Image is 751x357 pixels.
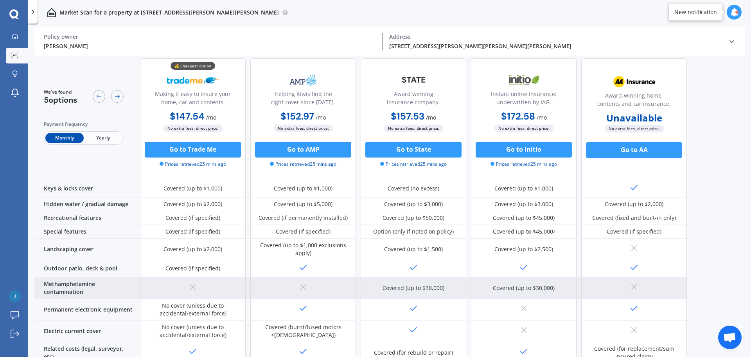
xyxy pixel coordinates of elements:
span: No extra fees, direct price. [274,125,333,132]
button: Go to AMP [255,142,351,158]
div: Covered (burnt/fused motors <[DEMOGRAPHIC_DATA]) [256,323,350,339]
span: No extra fees, direct price. [163,125,223,132]
b: Unavailable [606,114,662,122]
img: State-text-1.webp [388,71,439,89]
span: No extra fees, direct price. [605,125,664,132]
div: Payment frequency [44,120,124,128]
div: Covered (for rebuild or repair) [374,349,453,357]
div: Open chat [718,326,742,349]
div: Covered (up to $2,000) [605,200,663,208]
div: No cover (unless due to accidental/external force) [146,302,240,317]
div: Keys & locks cover [34,180,140,198]
div: No cover (unless due to accidental/external force) [146,323,240,339]
span: Monthly [45,133,84,143]
div: Covered (up to $3,000) [494,200,553,208]
div: Covered (up to $30,000) [383,284,444,292]
div: [PERSON_NAME] [44,42,376,50]
div: Address [389,33,722,40]
span: Prices retrieved 25 mins ago [490,161,557,168]
div: Award-winning home, contents and car insurance. [588,91,680,111]
div: Covered (up to $1,500) [384,245,443,253]
div: Covered (up to $2,000) [163,245,222,253]
div: Covered (up to $45,000) [493,228,555,236]
div: Covered (up to $3,000) [384,200,443,208]
div: Option (only if noted on policy) [373,228,454,236]
div: Outdoor patio, deck & pool [34,260,140,277]
b: $172.58 [501,110,535,122]
img: AMP.webp [277,71,329,90]
div: Covered (up to $2,500) [494,245,553,253]
div: Making it easy to insure your home, car and contents. [147,90,239,109]
div: Covered (up to $30,000) [493,284,555,292]
div: Covered (up to $50,000) [383,214,444,222]
div: Covered (up to $1,000 exclusions apply) [256,241,350,257]
div: Covered (if specified) [276,228,331,236]
span: / mo [206,114,216,121]
img: Initio.webp [498,71,550,90]
div: Award winning insurance company. [367,90,460,109]
img: Trademe.webp [167,71,219,90]
div: Covered (no excess) [388,185,439,192]
div: Covered (if specified) [607,228,661,236]
div: Covered (fixed and built-in only) [592,214,676,222]
button: Go to State [365,142,462,158]
div: Instant online insurance; underwritten by IAG. [478,90,570,109]
span: Prices retrieved 25 mins ago [160,161,226,168]
span: We've found [44,89,77,96]
span: Prices retrieved 25 mins ago [380,161,447,168]
div: New notification [674,8,717,16]
div: Methamphetamine contamination [34,277,140,299]
button: Go to Initio [476,142,572,158]
img: AA.webp [608,72,660,92]
div: Covered (if specified) [165,214,220,222]
b: $157.53 [391,110,424,122]
div: Covered (up to $2,000) [163,200,222,208]
span: No extra fees, direct price. [384,125,443,132]
span: Yearly [84,133,122,143]
div: Covered (if specified) [165,228,220,236]
div: Helping Kiwis find the right cover since [DATE]. [257,90,349,109]
span: / mo [316,114,326,121]
img: 05072b14600a185cc8e4bbc52ef47e9e [9,290,21,302]
span: / mo [537,114,547,121]
div: Covered (if permanently installed) [259,214,348,222]
b: $152.97 [280,110,314,122]
div: Covered (up to $1,000) [494,185,553,192]
div: Covered (up to $1,000) [163,185,222,192]
span: No extra fees, direct price. [494,125,553,132]
div: Covered (if specified) [165,265,220,272]
div: Covered (up to $5,000) [274,200,332,208]
div: Covered (up to $45,000) [493,214,555,222]
img: home-and-contents.b802091223b8502ef2dd.svg [47,8,56,17]
div: Landscaping cover [34,239,140,260]
div: [STREET_ADDRESS][PERSON_NAME][PERSON_NAME][PERSON_NAME] [389,42,722,50]
div: Policy owner [44,33,376,40]
button: Go to AA [586,142,682,158]
div: Recreational features [34,211,140,225]
b: $147.54 [170,110,205,122]
div: 💰 Cheapest option [171,62,215,70]
div: Electric current cover [34,321,140,342]
div: Permanent electronic equipment [34,299,140,321]
div: Covered (up to $1,000) [274,185,332,192]
div: Hidden water / gradual damage [34,198,140,211]
div: Special features [34,225,140,239]
button: Go to Trade Me [145,142,241,158]
span: Prices retrieved 25 mins ago [270,161,336,168]
span: / mo [426,114,436,121]
span: 5 options [44,95,77,105]
p: Market Scan for a property at [STREET_ADDRESS][PERSON_NAME][PERSON_NAME] [59,9,279,16]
